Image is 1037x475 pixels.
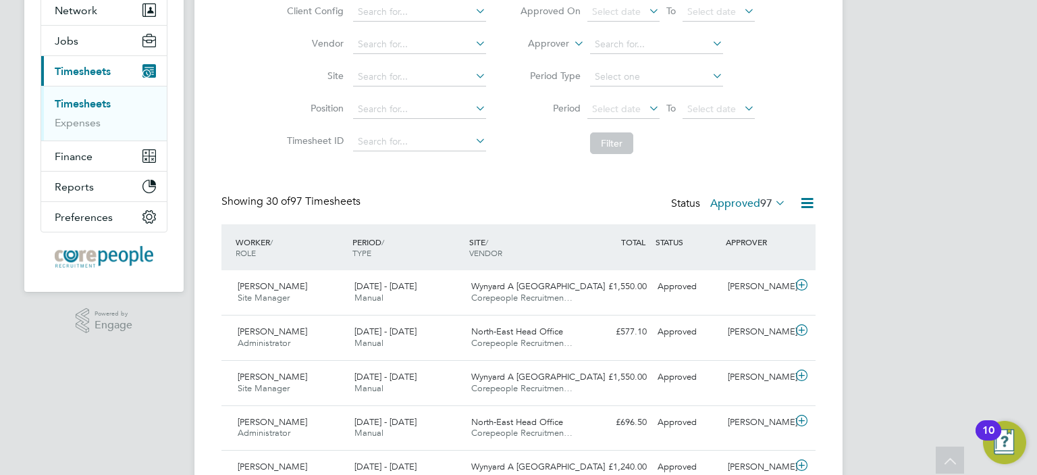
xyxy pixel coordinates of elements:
[41,141,167,171] button: Finance
[283,70,344,82] label: Site
[520,5,581,17] label: Approved On
[354,427,383,439] span: Manual
[354,292,383,303] span: Manual
[621,236,645,247] span: TOTAL
[41,202,167,232] button: Preferences
[95,320,132,331] span: Engage
[485,236,488,247] span: /
[687,5,736,18] span: Select date
[238,371,307,382] span: [PERSON_NAME]
[582,276,652,298] div: £1,550.00
[270,236,273,247] span: /
[471,326,563,337] span: North-East Head Office
[471,427,573,439] span: Corepeople Recruitmen…
[354,337,383,349] span: Manual
[238,326,307,337] span: [PERSON_NAME]
[232,230,349,265] div: WORKER
[41,172,167,201] button: Reports
[983,421,1026,464] button: Open Resource Center, 10 new notifications
[652,366,722,389] div: Approved
[354,371,417,382] span: [DATE] - [DATE]
[55,97,111,110] a: Timesheets
[662,99,680,117] span: To
[238,427,290,439] span: Administrator
[55,34,78,47] span: Jobs
[722,366,793,389] div: [PERSON_NAME]
[466,230,583,265] div: SITE
[55,4,97,17] span: Network
[722,411,793,434] div: [PERSON_NAME]
[352,247,371,258] span: TYPE
[590,132,633,154] button: Filter
[238,280,307,292] span: [PERSON_NAME]
[710,197,786,210] label: Approved
[55,211,113,224] span: Preferences
[41,56,167,86] button: Timesheets
[354,416,417,428] span: [DATE] - [DATE]
[722,276,793,298] div: [PERSON_NAME]
[283,134,344,147] label: Timesheet ID
[982,430,994,448] div: 10
[520,70,581,82] label: Period Type
[238,461,307,472] span: [PERSON_NAME]
[471,371,605,382] span: Wynyard A [GEOGRAPHIC_DATA]
[722,230,793,254] div: APPROVER
[41,246,167,268] a: Go to home page
[652,276,722,298] div: Approved
[592,103,641,115] span: Select date
[238,292,290,303] span: Site Manager
[520,102,581,114] label: Period
[582,366,652,389] div: £1,550.00
[471,461,605,472] span: Wynyard A [GEOGRAPHIC_DATA]
[354,461,417,472] span: [DATE] - [DATE]
[508,37,569,51] label: Approver
[760,197,772,210] span: 97
[471,382,573,394] span: Corepeople Recruitmen…
[55,180,94,193] span: Reports
[55,65,111,78] span: Timesheets
[471,292,573,303] span: Corepeople Recruitmen…
[55,246,153,268] img: corepeople-logo-retina.png
[55,116,101,129] a: Expenses
[652,230,722,254] div: STATUS
[95,308,132,320] span: Powered by
[353,100,486,119] input: Search for...
[652,411,722,434] div: Approved
[687,103,736,115] span: Select date
[353,132,486,151] input: Search for...
[283,5,344,17] label: Client Config
[471,416,563,428] span: North-East Head Office
[662,2,680,20] span: To
[238,416,307,428] span: [PERSON_NAME]
[471,280,605,292] span: Wynyard A [GEOGRAPHIC_DATA]
[283,37,344,49] label: Vendor
[354,382,383,394] span: Manual
[221,195,363,209] div: Showing
[266,195,290,208] span: 30 of
[353,35,486,54] input: Search for...
[266,195,361,208] span: 97 Timesheets
[238,337,290,349] span: Administrator
[592,5,641,18] span: Select date
[582,321,652,343] div: £577.10
[76,308,133,334] a: Powered byEngage
[353,3,486,22] input: Search for...
[590,68,723,86] input: Select one
[354,326,417,337] span: [DATE] - [DATE]
[469,247,502,258] span: VENDOR
[41,86,167,141] div: Timesheets
[354,280,417,292] span: [DATE] - [DATE]
[238,382,290,394] span: Site Manager
[471,337,573,349] span: Corepeople Recruitmen…
[582,411,652,434] div: £696.50
[41,26,167,55] button: Jobs
[381,236,384,247] span: /
[722,321,793,343] div: [PERSON_NAME]
[349,230,466,265] div: PERIOD
[671,195,789,214] div: Status
[353,68,486,86] input: Search for...
[236,247,256,258] span: ROLE
[283,102,344,114] label: Position
[55,150,92,163] span: Finance
[590,35,723,54] input: Search for...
